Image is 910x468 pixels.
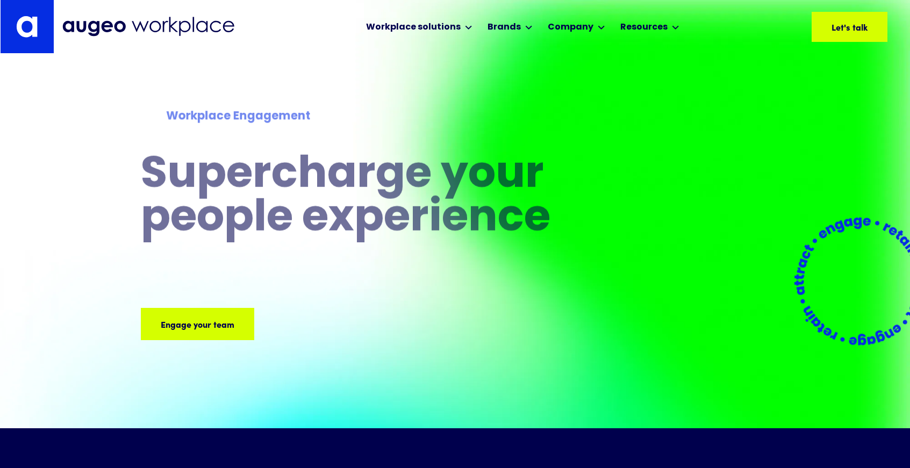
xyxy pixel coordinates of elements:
div: Workplace solutions [366,21,461,34]
div: Company [548,21,593,34]
div: Brands [488,21,521,34]
div: Workplace Engagement [166,108,580,125]
img: Augeo Workplace business unit full logo in mignight blue. [62,17,234,37]
img: Augeo's "a" monogram decorative logo in white. [16,16,38,38]
div: Resources [620,21,668,34]
a: Let's talk [812,12,887,42]
h1: Supercharge your people experience [141,154,605,241]
a: Engage your team [141,308,254,340]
